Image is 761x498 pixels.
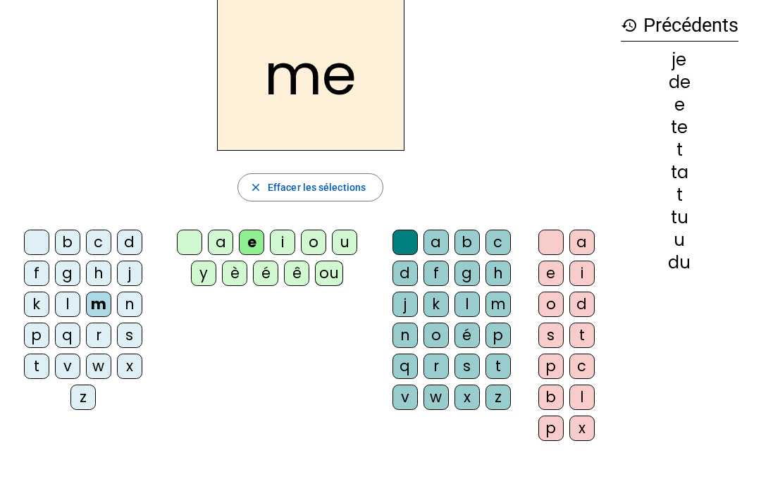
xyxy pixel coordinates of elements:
[86,261,111,286] div: h
[538,261,564,286] div: e
[621,17,638,34] mat-icon: history
[423,323,449,348] div: o
[70,385,96,410] div: z
[392,323,418,348] div: n
[485,354,511,379] div: t
[249,181,262,194] mat-icon: close
[569,261,595,286] div: i
[315,261,343,286] div: ou
[538,385,564,410] div: b
[423,354,449,379] div: r
[569,416,595,441] div: x
[55,323,80,348] div: q
[621,97,738,113] div: e
[485,385,511,410] div: z
[538,292,564,317] div: o
[621,187,738,204] div: t
[222,261,247,286] div: è
[24,323,49,348] div: p
[621,51,738,68] div: je
[392,292,418,317] div: j
[485,323,511,348] div: p
[621,10,738,42] h3: Précédents
[621,209,738,226] div: tu
[208,230,233,255] div: a
[485,230,511,255] div: c
[621,164,738,181] div: ta
[86,354,111,379] div: w
[569,292,595,317] div: d
[538,354,564,379] div: p
[485,292,511,317] div: m
[485,261,511,286] div: h
[392,354,418,379] div: q
[86,323,111,348] div: r
[253,261,278,286] div: é
[621,74,738,91] div: de
[569,323,595,348] div: t
[621,119,738,136] div: te
[24,292,49,317] div: k
[423,385,449,410] div: w
[117,261,142,286] div: j
[392,261,418,286] div: d
[423,230,449,255] div: a
[117,323,142,348] div: s
[569,354,595,379] div: c
[24,261,49,286] div: f
[117,230,142,255] div: d
[454,261,480,286] div: g
[538,323,564,348] div: s
[191,261,216,286] div: y
[55,261,80,286] div: g
[24,354,49,379] div: t
[55,292,80,317] div: l
[117,292,142,317] div: n
[569,385,595,410] div: l
[454,354,480,379] div: s
[301,230,326,255] div: o
[454,292,480,317] div: l
[569,230,595,255] div: a
[454,230,480,255] div: b
[284,261,309,286] div: ê
[268,179,366,196] span: Effacer les sélections
[237,173,383,201] button: Effacer les sélections
[332,230,357,255] div: u
[117,354,142,379] div: x
[621,232,738,249] div: u
[270,230,295,255] div: i
[86,230,111,255] div: c
[86,292,111,317] div: m
[454,385,480,410] div: x
[621,142,738,158] div: t
[392,385,418,410] div: v
[454,323,480,348] div: é
[423,292,449,317] div: k
[423,261,449,286] div: f
[239,230,264,255] div: e
[621,254,738,271] div: du
[55,354,80,379] div: v
[55,230,80,255] div: b
[538,416,564,441] div: p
